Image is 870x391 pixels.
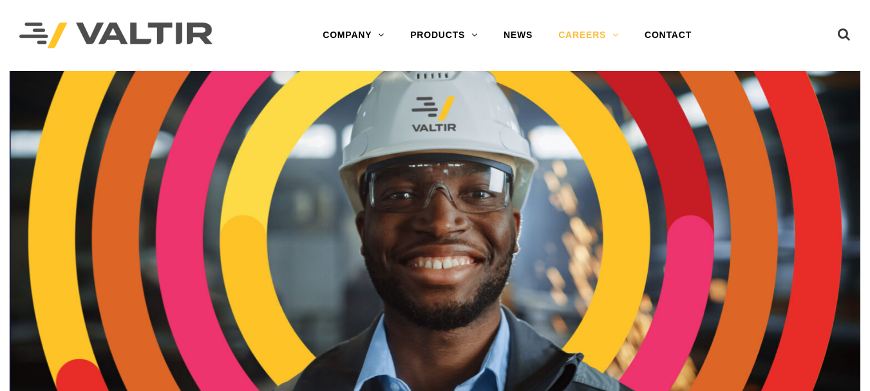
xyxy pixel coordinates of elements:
[397,23,491,48] a: PRODUCTS
[491,23,545,48] a: NEWS
[310,23,397,48] a: COMPANY
[19,23,213,49] img: Valtir
[632,23,705,48] a: CONTACT
[545,23,632,48] a: CAREERS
